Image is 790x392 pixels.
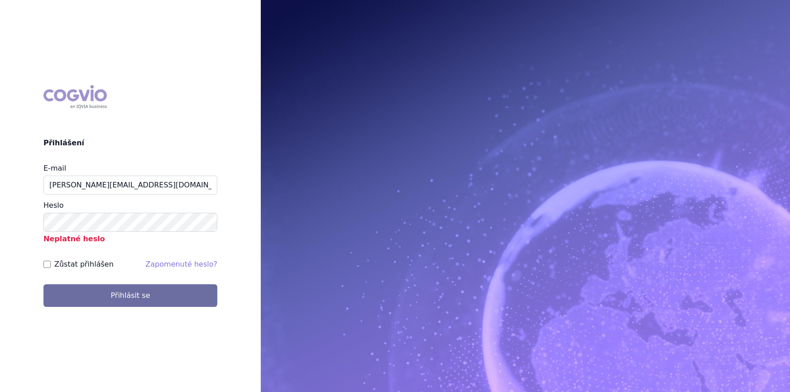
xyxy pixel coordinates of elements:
[43,284,217,307] button: Přihlásit se
[43,85,107,109] div: COGVIO
[43,164,66,172] label: E-mail
[43,138,217,148] h2: Přihlášení
[54,259,114,270] label: Zůstat přihlášen
[43,201,63,210] label: Heslo
[43,232,217,244] p: Neplatné heslo
[145,260,217,268] a: Zapomenuté heslo?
